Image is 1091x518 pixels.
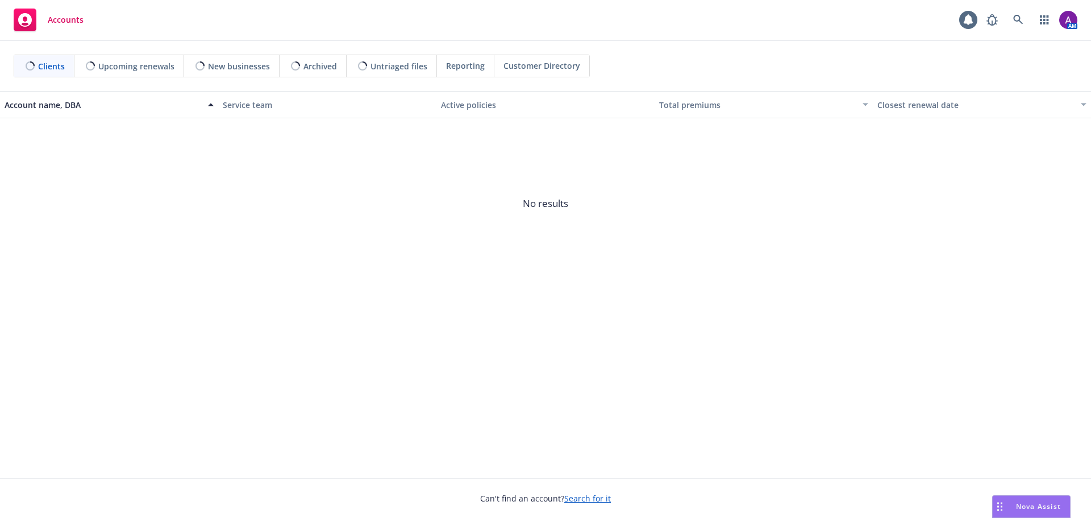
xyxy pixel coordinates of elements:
a: Search [1007,9,1030,31]
div: Drag to move [993,496,1007,517]
span: Reporting [446,60,485,72]
a: Report a Bug [981,9,1003,31]
button: Total premiums [655,91,873,118]
button: Nova Assist [992,495,1071,518]
span: Customer Directory [503,60,580,72]
span: Accounts [48,15,84,24]
div: Active policies [441,99,650,111]
span: Clients [38,60,65,72]
span: Upcoming renewals [98,60,174,72]
div: Closest renewal date [877,99,1074,111]
button: Closest renewal date [873,91,1091,118]
span: Archived [303,60,337,72]
span: New businesses [208,60,270,72]
span: Nova Assist [1016,502,1061,511]
a: Accounts [9,4,88,36]
span: Can't find an account? [480,492,611,504]
button: Active policies [436,91,655,118]
div: Account name, DBA [5,99,201,111]
a: Switch app [1033,9,1056,31]
div: Service team [223,99,432,111]
div: Total premiums [659,99,856,111]
button: Service team [218,91,436,118]
span: Untriaged files [370,60,427,72]
img: photo [1059,11,1077,29]
a: Search for it [564,493,611,504]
